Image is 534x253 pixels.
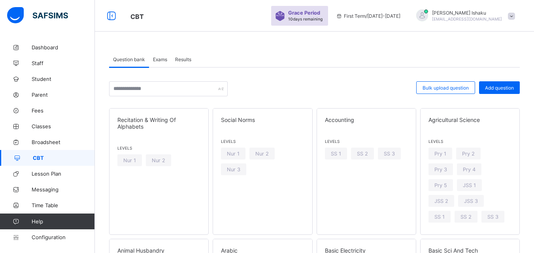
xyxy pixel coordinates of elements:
[463,167,476,172] span: Pry 4
[33,155,95,161] span: CBT
[288,17,323,21] span: 10 days remaining
[7,7,68,24] img: safsims
[113,56,145,62] span: Question bank
[434,182,447,188] span: Pry 5
[432,17,502,21] span: [EMAIL_ADDRESS][DOMAIN_NAME]
[485,85,514,91] span: Add question
[255,151,269,157] span: Nur 2
[463,182,476,188] span: JSS 1
[408,9,519,22] div: MichaelIshaku
[32,92,95,98] span: Parent
[487,214,498,220] span: SS 3
[434,198,448,204] span: JSS 2
[325,116,408,123] span: Accounting
[423,85,469,91] span: Bulk upload question
[153,56,167,62] span: Exams
[460,214,472,220] span: SS 2
[221,139,304,144] span: Levels
[462,151,475,157] span: Pry 2
[117,146,200,150] span: Levels
[32,171,95,177] span: Lesson Plan
[175,56,191,62] span: Results
[384,151,395,157] span: SS 3
[32,186,95,193] span: Messaging
[432,10,502,16] span: [PERSON_NAME] Ishaku
[434,151,446,157] span: Pry 1
[123,157,136,163] span: Nur 1
[32,107,95,114] span: Fees
[227,167,240,172] span: Nur 3
[32,202,95,208] span: Time Table
[32,234,94,240] span: Configuration
[32,44,95,51] span: Dashboard
[331,151,341,157] span: SS 1
[32,218,94,225] span: Help
[464,198,478,204] span: JSS 3
[32,76,95,82] span: Student
[325,139,408,144] span: Levels
[221,116,304,123] span: Social Norms
[428,116,511,123] span: Agricultural Science
[428,139,511,144] span: Levels
[434,167,447,172] span: Pry 3
[32,60,95,66] span: Staff
[434,214,445,220] span: SS 1
[32,123,95,129] span: Classes
[227,151,240,157] span: Nur 1
[152,157,165,163] span: Nur 2
[117,116,200,130] span: Recitation & Writing Of Alphabets
[357,151,368,157] span: SS 2
[275,11,285,21] img: sticker-purple.71386a28dfed39d6af7621340158ba97.svg
[32,139,95,145] span: Broadsheet
[288,10,320,16] span: Grace Period
[130,13,144,21] span: CBT
[336,13,400,19] span: session/term information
